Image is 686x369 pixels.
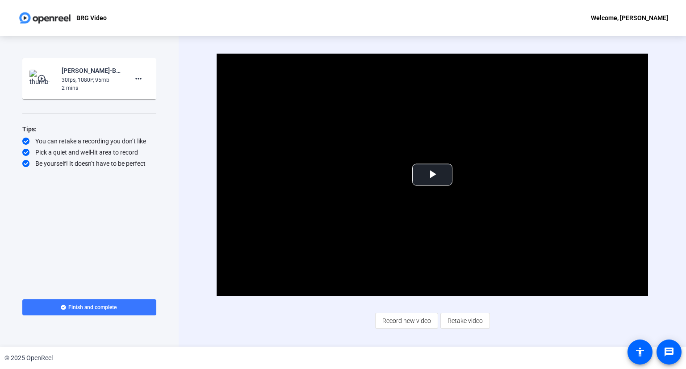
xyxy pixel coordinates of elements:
mat-icon: more_horiz [133,73,144,84]
div: Video Player [217,54,648,296]
div: [PERSON_NAME]-BRG Video-BRG Video-1759522936857-webcam [62,65,121,76]
button: Retake video [440,313,490,329]
div: You can retake a recording you don’t like [22,137,156,146]
img: thumb-nail [29,70,56,88]
button: Play Video [412,164,452,186]
img: OpenReel logo [18,9,72,27]
div: Pick a quiet and well-lit area to record [22,148,156,157]
div: 2 mins [62,84,121,92]
div: Be yourself! It doesn’t have to be perfect [22,159,156,168]
span: Record new video [382,312,431,329]
button: Record new video [375,313,438,329]
span: Retake video [448,312,483,329]
div: Welcome, [PERSON_NAME] [591,13,668,23]
span: Finish and complete [68,304,117,311]
mat-icon: accessibility [635,347,645,357]
mat-icon: message [664,347,674,357]
div: Tips: [22,124,156,134]
div: 30fps, 1080P, 95mb [62,76,121,84]
p: BRG Video [76,13,107,23]
mat-icon: play_circle_outline [37,74,48,83]
div: © 2025 OpenReel [4,353,53,363]
button: Finish and complete [22,299,156,315]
